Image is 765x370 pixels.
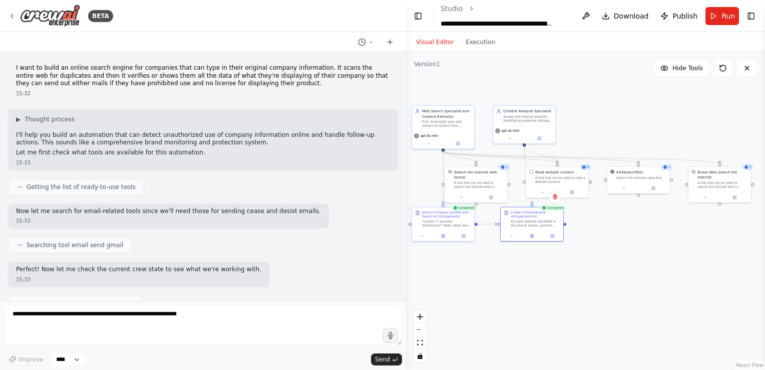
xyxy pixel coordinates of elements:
[16,149,390,157] p: Let me first check what tools are available for this automation.
[749,165,751,169] span: 1
[616,169,642,174] div: EXASearchTool
[422,220,471,228] div: **Lorem 7: Ipsumdo Sitametcon** Adipi, elitse doe temporin utlabor etdolor ma {aliquae_adm} ve qu...
[16,276,261,283] div: 15:33
[16,217,321,225] div: 15:33
[736,362,763,368] a: React Flow attribution
[412,105,475,149] div: Web Search Specialist and Content ExtractorFirst, thoroughly scan and extract all content from {c...
[587,165,589,169] span: 6
[535,169,574,174] div: Read website content
[654,60,709,76] button: Hide Tools
[375,355,390,363] span: Send
[382,36,398,48] button: Start a new chat
[451,205,477,211] div: Completed
[614,11,649,21] span: Download
[493,105,556,144] div: Content Analysis SpecialistScrape and analyze websites identified as potential infringers to veri...
[529,169,533,173] img: ScrapeWebsiteTool
[441,5,463,13] a: Studio
[477,195,505,201] button: Open in side panel
[478,222,497,227] g: Edge from 35dd57f9-2968-43f5-bda0-548517091cda to 366c8a9f-a441-4972-a4ab-1df2fb53793c
[549,190,562,203] button: Delete node
[414,310,427,323] button: zoom in
[558,189,586,195] button: Open in side panel
[506,165,508,169] span: 1
[27,241,123,249] span: Searching tool email send gmail
[16,266,261,274] p: Perfect! Now let me check the current crew state to see what we're working with.
[672,64,703,72] span: Hide Tools
[412,207,475,241] div: CompletedExtract Company Content and Search for Infringements**Lorem 7: Ipsumdo Sitametcon** Adip...
[511,220,560,228] div: For each website identified in the search results, perform detailed content analysis to: - Scrape...
[4,353,48,366] button: Improve
[500,207,564,241] div: CompletedCreate Comprehensive Infringement ListFor each website identified in the search results,...
[522,146,534,204] g: Edge from cff8d5b5-592b-4292-b741-c8917fcab407 to 366c8a9f-a441-4972-a4ab-1df2fb53793c
[422,211,471,219] div: Extract Company Content and Search for Infringements
[698,181,748,189] div: A tool that can be used to search the internet with a search_query.
[16,159,390,166] div: 15:33
[441,151,722,163] g: Edge from 0cbf1230-3e16-4abf-9d66-f70e93ceefc9 to d2a13b9e-8e8c-41e1-a0e6-8f78bdc9671a
[88,10,113,22] div: BETA
[371,353,402,365] button: Send
[540,205,566,211] div: Completed
[535,176,585,184] div: A tool that can be used to read a website content.
[455,233,473,239] button: Open in side panel
[705,7,739,25] button: Run
[414,310,427,362] div: React Flow controls
[20,5,80,27] img: Logo
[19,355,43,363] span: Improve
[598,7,653,25] button: Download
[414,60,440,68] div: Version 1
[721,11,735,21] span: Run
[691,169,695,173] img: BraveSearchTool
[656,7,701,25] button: Publish
[511,211,560,219] div: Create Comprehensive Infringement List
[27,183,136,191] span: Getting the list of ready-to-use tools
[544,233,561,239] button: Open in side panel
[445,166,508,203] div: 1SerperDevToolSearch the internet with SerperA tool that can be used to search the internet with ...
[521,233,543,239] button: View output
[441,151,446,204] g: Edge from 0cbf1230-3e16-4abf-9d66-f70e93ceefc9 to 35dd57f9-2968-43f5-bda0-548517091cda
[433,233,454,239] button: View output
[502,129,519,133] span: gpt-4o-mini
[745,9,757,23] button: Show right sidebar
[616,176,666,180] div: Search the internet using Exa
[27,300,134,308] span: Getting the state of the automation
[698,169,748,179] div: Brave Web Search the internet
[383,328,398,343] button: Click to speak your automation idea
[448,169,452,173] img: SerperDevTool
[16,208,321,216] p: Now let me search for email-related tools since we'll need those for sending cease and desist ema...
[503,115,552,123] div: Scrape and analyze websites identified as potential infringers to verify unauthorized use of cont...
[16,115,75,123] button: ▶Thought process
[526,166,589,198] div: 6ScrapeWebsiteToolRead website contentA tool that can be used to read a website content.
[410,36,460,48] button: Visual Editor
[422,109,471,119] div: Web Search Specialist and Content Extractor
[610,169,614,173] img: EXASearchTool
[354,36,378,48] button: Switch to previous chat
[441,4,570,29] nav: breadcrumb
[414,323,427,336] button: zoom out
[412,9,424,23] button: Hide left sidebar
[414,349,427,362] button: toggle interactivity
[421,134,438,138] span: gpt-4o-mini
[639,185,667,191] button: Open in side panel
[16,131,390,147] p: I'll help you build an automation that can detect unauthorized use of company information online ...
[672,11,697,21] span: Publish
[668,165,670,169] span: 1
[16,115,21,123] span: ▶
[454,181,504,189] div: A tool that can be used to search the internet with a search_query. Supports different search typ...
[688,166,751,203] div: 1BraveSearchToolBrave Web Search the internetA tool that can be used to search the internet with ...
[444,140,472,146] button: Open in side panel
[16,90,390,97] div: 15:32
[454,169,504,179] div: Search the internet with Serper
[460,36,501,48] button: Execution
[422,120,471,128] div: First, thoroughly scan and extract all content from {company_url} including products, services, d...
[503,109,552,114] div: Content Analysis Specialist
[720,195,749,201] button: Open in side panel
[607,166,670,194] div: 1EXASearchToolEXASearchToolSearch the internet using Exa
[25,115,75,123] span: Thought process
[525,135,553,141] button: Open in side panel
[16,64,390,88] p: I want to build an online search engine for companies that can type in their original company inf...
[414,336,427,349] button: fit view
